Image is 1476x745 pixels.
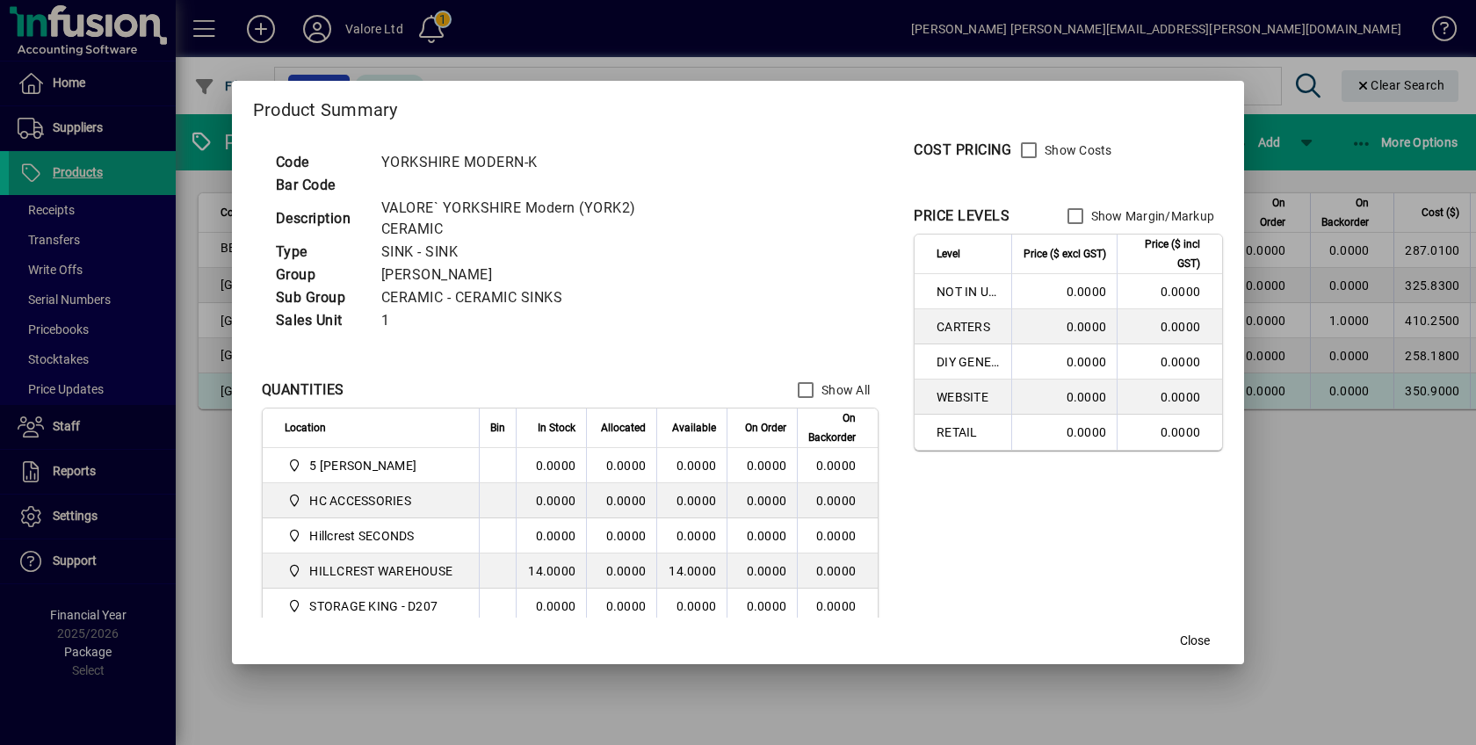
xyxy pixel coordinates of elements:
[232,81,1244,132] h2: Product Summary
[373,309,692,332] td: 1
[1117,415,1222,450] td: 0.0000
[1041,141,1112,159] label: Show Costs
[914,140,1011,161] div: COST PRICING
[373,197,692,241] td: VALORE` YORKSHIRE Modern (YORK2) CERAMIC
[797,589,878,624] td: 0.0000
[1011,380,1117,415] td: 0.0000
[373,264,692,286] td: [PERSON_NAME]
[586,589,656,624] td: 0.0000
[1011,274,1117,309] td: 0.0000
[937,283,1001,300] span: NOT IN USE
[267,309,373,332] td: Sales Unit
[1011,309,1117,344] td: 0.0000
[1117,380,1222,415] td: 0.0000
[1011,415,1117,450] td: 0.0000
[747,529,787,543] span: 0.0000
[586,553,656,589] td: 0.0000
[373,241,692,264] td: SINK - SINK
[937,318,1001,336] span: CARTERS
[586,448,656,483] td: 0.0000
[1128,235,1200,273] span: Price ($ incl GST)
[937,423,1001,441] span: RETAIL
[516,589,586,624] td: 0.0000
[516,518,586,553] td: 0.0000
[1088,207,1215,225] label: Show Margin/Markup
[745,418,786,438] span: On Order
[586,518,656,553] td: 0.0000
[747,494,787,508] span: 0.0000
[309,562,452,580] span: HILLCREST WAREHOUSE
[285,418,326,438] span: Location
[747,459,787,473] span: 0.0000
[797,518,878,553] td: 0.0000
[1011,344,1117,380] td: 0.0000
[601,418,646,438] span: Allocated
[373,286,692,309] td: CERAMIC - CERAMIC SINKS
[937,353,1001,371] span: DIY GENERAL
[656,553,727,589] td: 14.0000
[656,483,727,518] td: 0.0000
[516,448,586,483] td: 0.0000
[262,380,344,401] div: QUANTITIES
[656,589,727,624] td: 0.0000
[285,525,459,546] span: Hillcrest SECONDS
[267,151,373,174] td: Code
[1024,244,1106,264] span: Price ($ excl GST)
[586,483,656,518] td: 0.0000
[937,244,960,264] span: Level
[309,457,416,474] span: 5 [PERSON_NAME]
[309,492,411,510] span: HC ACCESSORIES
[797,483,878,518] td: 0.0000
[747,599,787,613] span: 0.0000
[516,553,586,589] td: 14.0000
[808,409,856,447] span: On Backorder
[914,206,1009,227] div: PRICE LEVELS
[490,418,505,438] span: Bin
[516,483,586,518] td: 0.0000
[1117,309,1222,344] td: 0.0000
[1117,344,1222,380] td: 0.0000
[267,241,373,264] td: Type
[267,197,373,241] td: Description
[285,490,459,511] span: HC ACCESSORIES
[373,151,692,174] td: YORKSHIRE MODERN-K
[267,264,373,286] td: Group
[672,418,716,438] span: Available
[285,596,459,617] span: STORAGE KING - D207
[937,388,1001,406] span: WEBSITE
[656,448,727,483] td: 0.0000
[309,527,414,545] span: Hillcrest SECONDS
[538,418,575,438] span: In Stock
[818,381,870,399] label: Show All
[797,448,878,483] td: 0.0000
[797,553,878,589] td: 0.0000
[267,174,373,197] td: Bar Code
[1167,626,1223,657] button: Close
[747,564,787,578] span: 0.0000
[656,518,727,553] td: 0.0000
[1117,274,1222,309] td: 0.0000
[285,561,459,582] span: HILLCREST WAREHOUSE
[267,286,373,309] td: Sub Group
[309,597,438,615] span: STORAGE KING - D207
[1180,632,1210,650] span: Close
[285,455,459,476] span: 5 Colombo Hamilton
